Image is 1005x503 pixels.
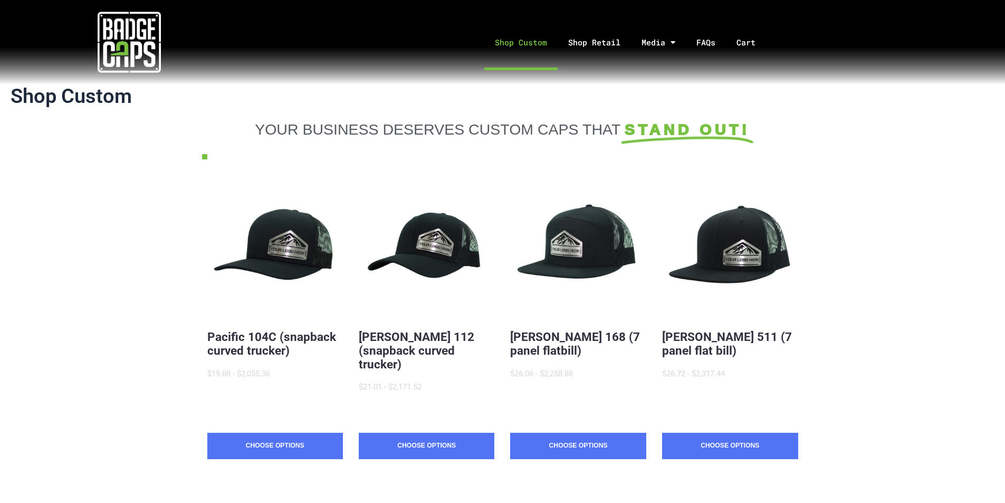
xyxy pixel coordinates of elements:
[11,84,994,109] h1: Shop Custom
[255,121,620,138] span: YOUR BUSINESS DESERVES CUSTOM CAPS THAT
[207,120,798,138] a: YOUR BUSINESS DESERVES CUSTOM CAPS THAT STAND OUT!
[510,433,646,459] a: Choose Options
[207,181,343,317] button: BadgeCaps - Pacific 104C
[98,11,161,74] img: badgecaps white logo with green acccent
[510,330,640,357] a: [PERSON_NAME] 168 (7 panel flatbill)
[662,369,725,378] span: $26.72 - $2,317.44
[484,15,558,70] a: Shop Custom
[662,330,792,357] a: [PERSON_NAME] 511 (7 panel flat bill)
[359,433,494,459] a: Choose Options
[207,369,270,378] span: $19.88 - $2,055.36
[662,181,798,317] button: BadgeCaps - Richardson 511
[359,382,422,392] span: $21.01 - $2,171.52
[207,330,336,357] a: Pacific 104C (snapback curved trucker)
[726,15,779,70] a: Cart
[686,15,726,70] a: FAQs
[510,181,646,317] button: BadgeCaps - Richardson 168
[662,433,798,459] a: Choose Options
[359,330,474,371] a: [PERSON_NAME] 112 (snapback curved trucker)
[207,433,343,459] a: Choose Options
[558,15,631,70] a: Shop Retail
[510,369,573,378] span: $26.06 - $2,258.88
[631,15,686,70] a: Media
[359,181,494,317] button: BadgeCaps - Richardson 112
[258,15,1005,70] nav: Menu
